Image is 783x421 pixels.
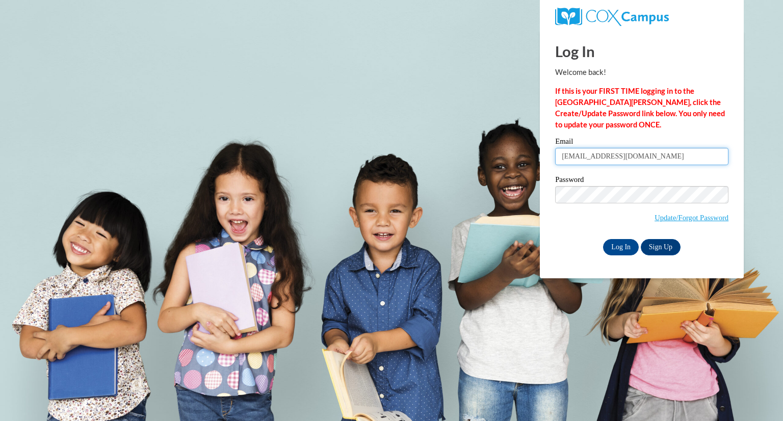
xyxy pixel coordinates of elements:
[555,41,728,62] h1: Log In
[555,67,728,78] p: Welcome back!
[655,214,728,222] a: Update/Forgot Password
[555,138,728,148] label: Email
[603,239,639,255] input: Log In
[641,239,681,255] a: Sign Up
[555,8,669,26] img: COX Campus
[555,12,669,20] a: COX Campus
[555,176,728,186] label: Password
[555,87,725,129] strong: If this is your FIRST TIME logging in to the [GEOGRAPHIC_DATA][PERSON_NAME], click the Create/Upd...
